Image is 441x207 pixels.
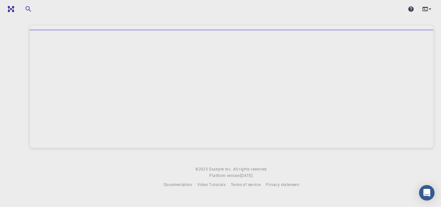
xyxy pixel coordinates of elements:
div: Open Intercom Messenger [419,185,435,201]
a: Video Tutorials [197,181,226,188]
span: Documentation [164,182,192,187]
a: Terms of service [231,181,261,188]
span: All rights reserved. [233,166,268,172]
a: Privacy statement [266,181,299,188]
a: [DATE]. [240,172,254,179]
span: Video Tutorials [197,182,226,187]
img: logo [5,6,14,12]
span: [DATE] . [240,173,254,178]
span: Platform version [209,172,240,179]
span: © 2025 [195,166,209,172]
a: Documentation [164,181,192,188]
span: Terms of service [231,182,261,187]
span: Privacy statement [266,182,299,187]
a: Exabyte Inc. [209,166,232,172]
span: Exabyte Inc. [209,166,232,171]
